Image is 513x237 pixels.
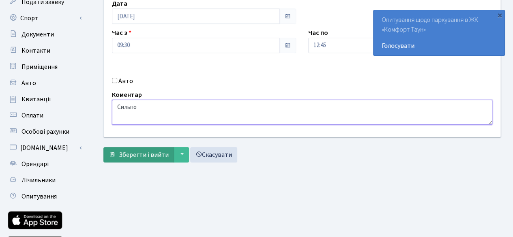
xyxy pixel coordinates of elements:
a: Скасувати [190,147,237,162]
a: Оплати [4,107,85,124]
span: Зберегти і вийти [119,150,169,159]
span: Особові рахунки [21,127,69,136]
a: Документи [4,26,85,43]
a: Особові рахунки [4,124,85,140]
label: Авто [118,76,133,86]
a: [DOMAIN_NAME] [4,140,85,156]
a: Спорт [4,10,85,26]
span: Контакти [21,46,50,55]
a: Опитування [4,188,85,205]
div: × [496,11,504,19]
span: Документи [21,30,54,39]
a: Лічильники [4,172,85,188]
label: Коментар [112,90,142,100]
label: Час по [308,28,328,38]
a: Голосувати [382,41,496,51]
button: Зберегти і вийти [103,147,174,162]
span: Авто [21,79,36,88]
span: Оплати [21,111,43,120]
a: Авто [4,75,85,91]
span: Приміщення [21,62,58,71]
a: Контакти [4,43,85,59]
div: Опитування щодо паркування в ЖК «Комфорт Таун» [373,10,504,56]
span: Опитування [21,192,57,201]
a: Квитанції [4,91,85,107]
a: Приміщення [4,59,85,75]
a: Орендарі [4,156,85,172]
span: Квитанції [21,95,51,104]
label: Час з [112,28,131,38]
span: Лічильники [21,176,56,185]
span: Орендарі [21,160,49,169]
